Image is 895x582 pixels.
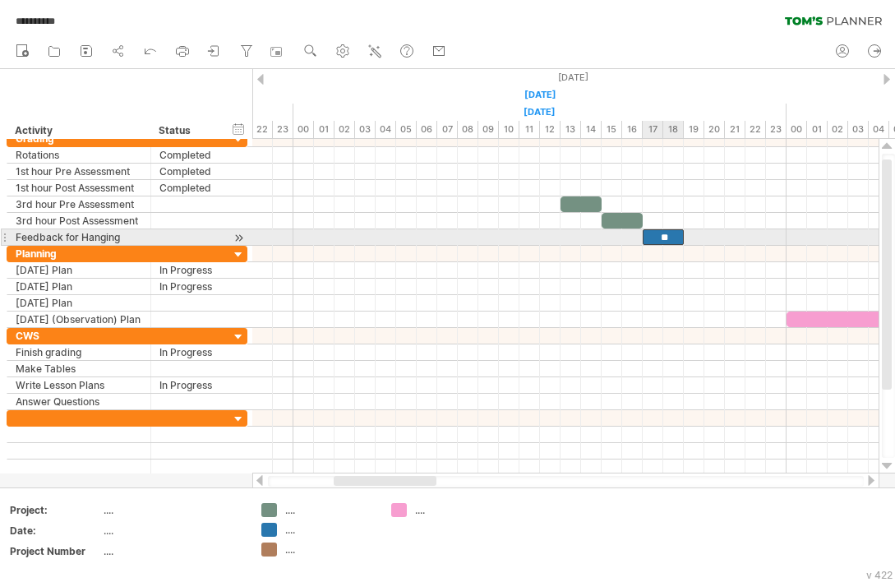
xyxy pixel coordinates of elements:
[16,164,142,179] div: 1st hour Pre Assessment
[581,121,602,138] div: 14
[10,544,100,558] div: Project Number
[866,569,893,581] div: v 422
[104,544,242,558] div: ....
[376,121,396,138] div: 04
[252,121,273,138] div: 22
[10,524,100,538] div: Date:
[104,503,242,517] div: ....
[704,121,725,138] div: 20
[787,121,807,138] div: 00
[684,121,704,138] div: 19
[16,312,142,327] div: [DATE] (Observation) Plan
[643,121,663,138] div: 17
[285,543,375,557] div: ....
[16,361,142,376] div: Make Tables
[293,86,787,104] div: Monday, 13 October 2025
[159,164,221,179] div: Completed
[273,121,293,138] div: 23
[417,121,437,138] div: 06
[293,104,787,121] div: Monday, 13 October 2025
[622,121,643,138] div: 16
[869,121,889,138] div: 04
[602,121,622,138] div: 15
[807,121,828,138] div: 01
[314,121,334,138] div: 01
[745,121,766,138] div: 22
[561,121,581,138] div: 13
[16,295,142,311] div: [DATE] Plan
[16,147,142,163] div: Rotations
[848,121,869,138] div: 03
[16,246,142,261] div: Planning
[766,121,787,138] div: 23
[519,121,540,138] div: 11
[16,229,142,245] div: Feedback for Hanging
[16,344,142,360] div: Finish grading
[104,524,242,538] div: ....
[16,394,142,409] div: Answer Questions
[16,262,142,278] div: [DATE] Plan
[16,213,142,229] div: 3rd hour Post Assessment
[396,121,417,138] div: 05
[159,344,221,360] div: In Progress
[437,121,458,138] div: 07
[159,377,221,393] div: In Progress
[159,262,221,278] div: In Progress
[478,121,499,138] div: 09
[16,328,142,344] div: CWS
[159,279,221,294] div: In Progress
[663,121,684,138] div: 18
[10,503,100,517] div: Project:
[159,180,221,196] div: Completed
[499,121,519,138] div: 10
[16,279,142,294] div: [DATE] Plan
[285,503,375,517] div: ....
[231,229,247,247] div: scroll to activity
[828,121,848,138] div: 02
[334,121,355,138] div: 02
[540,121,561,138] div: 12
[458,121,478,138] div: 08
[415,503,505,517] div: ....
[16,377,142,393] div: Write Lesson Plans
[16,180,142,196] div: 1st hour Post Assessment
[15,122,141,139] div: Activity
[16,196,142,212] div: 3rd hour Pre Assessment
[159,122,220,139] div: Status
[285,523,375,537] div: ....
[725,121,745,138] div: 21
[159,147,221,163] div: Completed
[355,121,376,138] div: 03
[293,121,314,138] div: 00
